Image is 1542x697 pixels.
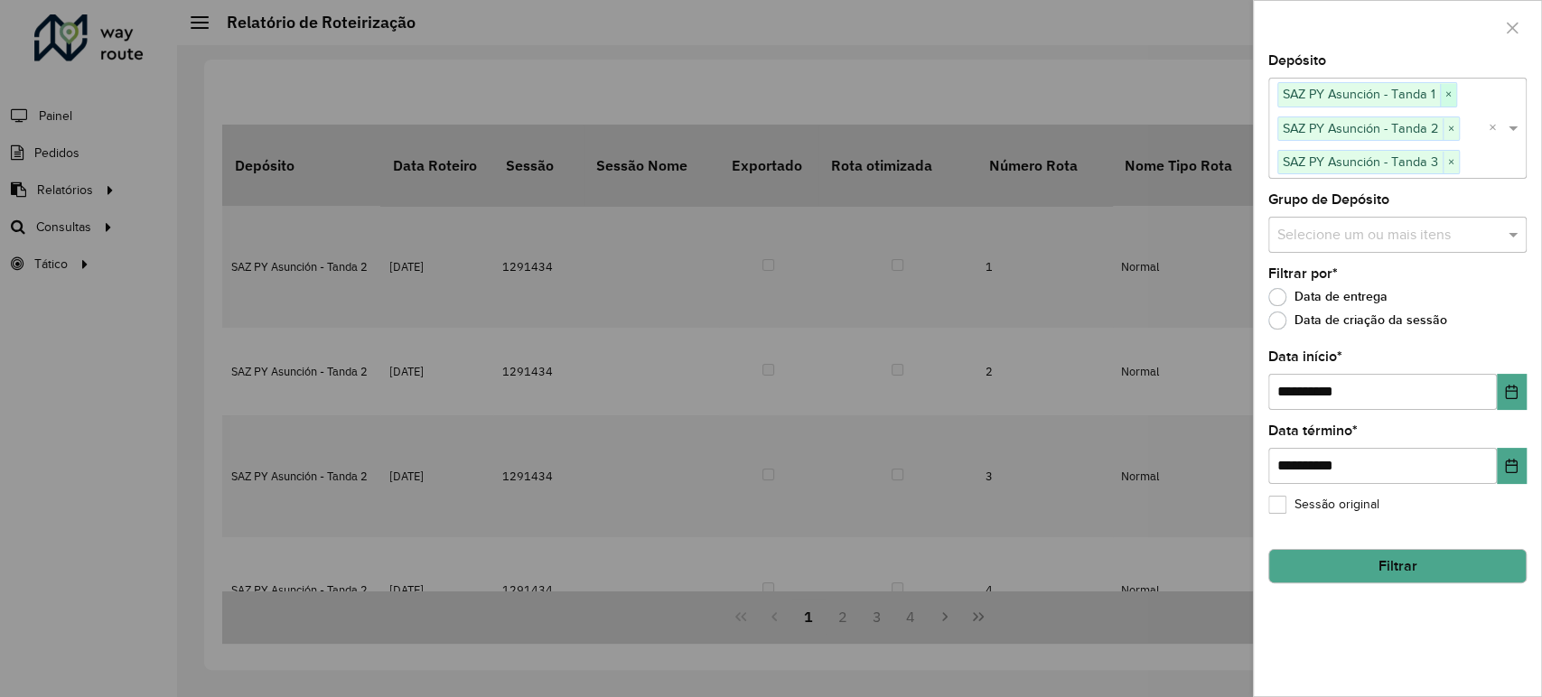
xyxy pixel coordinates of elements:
label: Grupo de Depósito [1268,189,1389,210]
span: SAZ PY Asunción - Tanda 1 [1278,83,1440,105]
label: Depósito [1268,50,1326,71]
label: Data de criação da sessão [1268,311,1447,330]
span: × [1443,152,1459,173]
button: Choose Date [1497,448,1527,484]
span: SAZ PY Asunción - Tanda 3 [1278,151,1443,172]
label: Data término [1268,420,1358,441]
span: SAZ PY Asunción - Tanda 2 [1278,117,1443,139]
span: × [1443,118,1459,140]
span: × [1440,84,1456,106]
label: Data início [1268,346,1342,367]
label: Sessão original [1268,495,1379,514]
label: Filtrar por [1268,263,1338,284]
button: Filtrar [1268,549,1527,583]
button: Choose Date [1497,374,1527,410]
label: Data de entrega [1268,288,1388,306]
span: Clear all [1489,117,1504,139]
